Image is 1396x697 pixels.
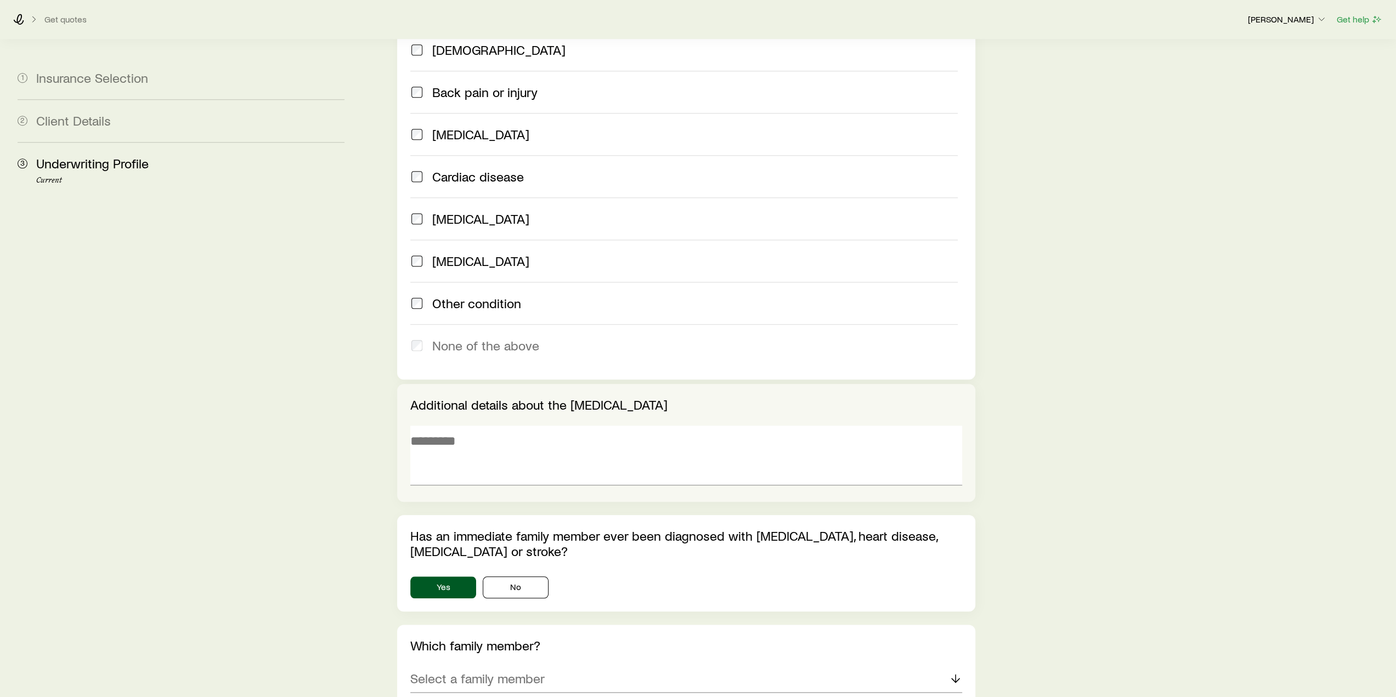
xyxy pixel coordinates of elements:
button: Yes [410,576,476,598]
input: Other condition [411,298,422,309]
input: [MEDICAL_DATA] [411,213,422,224]
input: Back pain or injury [411,87,422,98]
input: None of the above [411,340,422,351]
button: Get quotes [44,14,87,25]
button: No [483,576,549,598]
input: [MEDICAL_DATA] [411,129,422,140]
span: 2 [18,116,27,126]
span: Cardiac disease [432,169,524,184]
span: [MEDICAL_DATA] [432,253,529,269]
p: Current [36,176,344,185]
span: 1 [18,73,27,83]
p: [PERSON_NAME] [1248,14,1327,25]
input: [DEMOGRAPHIC_DATA] [411,44,422,55]
span: [MEDICAL_DATA] [432,211,529,226]
p: Has an immediate family member ever been diagnosed with [MEDICAL_DATA], heart disease, [MEDICAL_D... [410,528,962,559]
button: Get help [1336,13,1383,26]
span: Back pain or injury [432,84,538,100]
input: [MEDICAL_DATA] [411,256,422,267]
span: None of the above [432,338,539,353]
button: [PERSON_NAME] [1247,13,1327,26]
span: 3 [18,158,27,168]
span: Other condition [432,296,521,311]
span: Client Details [36,112,111,128]
span: Underwriting Profile [36,155,149,171]
p: Which family member? [410,638,962,653]
span: Insurance Selection [36,70,148,86]
span: [MEDICAL_DATA] [432,127,529,142]
p: Additional details about the [MEDICAL_DATA] [410,397,962,412]
span: [DEMOGRAPHIC_DATA] [432,42,566,58]
p: Select a family member [410,671,545,686]
input: Cardiac disease [411,171,422,182]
